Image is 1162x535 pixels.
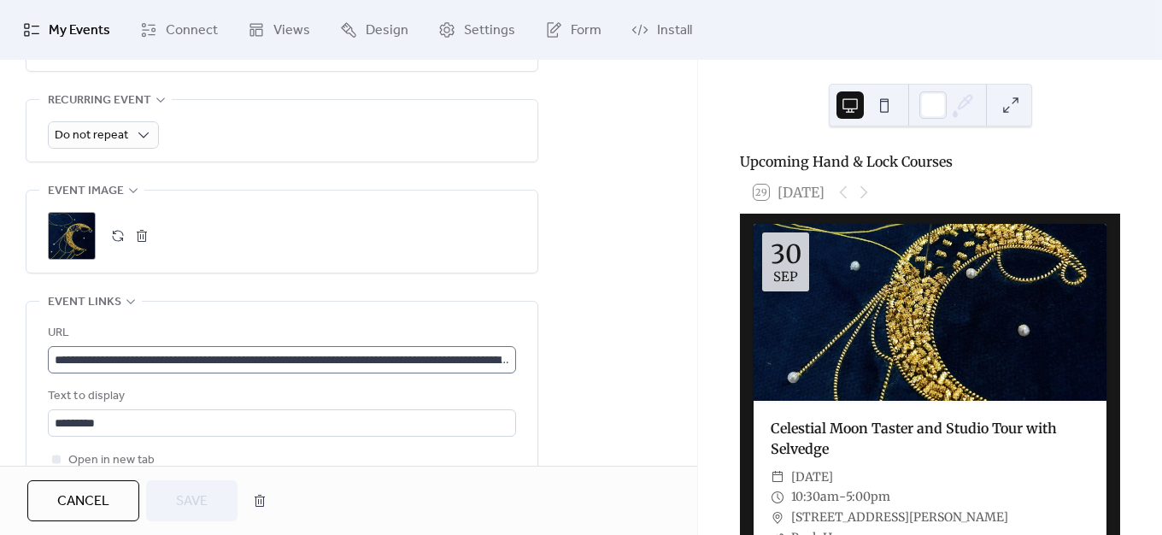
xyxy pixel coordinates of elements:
span: Do not repeat [55,124,128,147]
span: Recurring event [48,91,151,111]
span: Install [657,21,692,41]
span: Open in new tab [68,450,155,471]
a: Views [235,7,323,53]
span: [DATE] [791,467,833,488]
span: 10:30am [791,487,839,508]
a: Celestial Moon Taster and Studio Tour with Selvedge [771,420,1057,457]
div: URL [48,323,513,344]
div: Upcoming Hand & Lock Courses [740,151,1120,172]
span: [STREET_ADDRESS][PERSON_NAME] [791,508,1008,528]
div: Text to display [48,386,513,407]
div: ​ [771,508,784,528]
span: Design [366,21,408,41]
span: 5:00pm [846,487,890,508]
span: Cancel [57,491,109,512]
a: Settings [425,7,528,53]
div: 30 [771,241,801,267]
span: Event image [48,181,124,202]
a: Install [619,7,705,53]
a: Connect [127,7,231,53]
span: Views [273,21,310,41]
span: Connect [166,21,218,41]
div: Sep [773,270,798,283]
a: My Events [10,7,123,53]
span: My Events [49,21,110,41]
button: Cancel [27,480,139,521]
div: ; [48,212,96,260]
span: Event links [48,292,121,313]
span: - [839,487,846,508]
span: Settings [464,21,515,41]
div: ​ [771,487,784,508]
a: Design [327,7,421,53]
div: ​ [771,467,784,488]
span: Form [571,21,602,41]
a: Form [532,7,614,53]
